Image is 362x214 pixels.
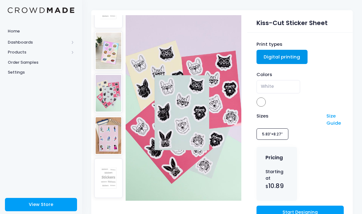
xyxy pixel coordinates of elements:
h4: Pricing [265,155,283,161]
div: Starting at $ [265,169,288,191]
span: Settings [8,69,74,75]
span: Home [8,28,74,34]
span: Dashboards [8,39,69,45]
div: Colors [256,71,344,78]
a: Size Guide [326,113,341,126]
span: White [261,83,274,90]
span: Products [8,49,69,55]
div: Kiss-Cut Sticker Sheet [256,15,344,28]
a: Digital printing [256,50,308,64]
a: View Store [5,198,77,211]
span: Order Samples [8,59,74,66]
div: Sizes [253,113,323,126]
img: Logo [8,7,74,13]
span: 10.89 [268,182,284,190]
span: View Store [29,201,53,208]
div: Print types [256,41,344,48]
span: White [256,80,300,93]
